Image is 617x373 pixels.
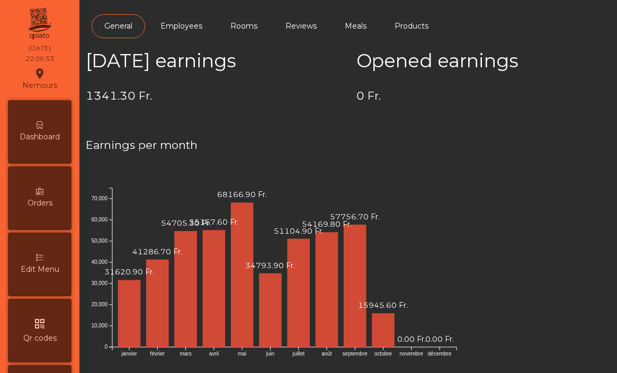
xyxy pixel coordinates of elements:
[29,43,51,53] div: [DATE]
[104,344,108,350] text: 0
[356,88,611,104] h4: 0 Fr.
[86,137,611,153] h4: Earnings per month
[33,67,46,80] i: location_on
[397,334,426,344] text: 0.00 Fr.
[91,217,108,223] text: 60,000
[332,14,379,38] a: Meals
[428,351,452,357] text: décembre
[238,351,246,357] text: mai
[33,317,46,330] i: qr_code
[21,264,59,275] span: Edit Menu
[425,334,454,344] text: 0.00 Fr.
[382,14,441,38] a: Products
[148,14,215,38] a: Employees
[86,50,341,72] h2: [DATE] earnings
[292,351,305,357] text: juillet
[91,323,108,328] text: 10,000
[330,212,380,221] text: 57756.70 Fr.
[209,351,219,357] text: avril
[91,301,108,307] text: 20,000
[121,351,137,357] text: janvier
[189,217,239,227] text: 55167.60 Fr.
[25,54,54,64] div: 22:06:53
[26,5,52,42] img: qpiato
[23,333,57,344] span: Qr codes
[217,190,267,199] text: 68166.90 Fr.
[91,238,108,244] text: 50,000
[273,14,329,38] a: Reviews
[374,351,392,357] text: octobre
[218,14,270,38] a: Rooms
[321,351,332,357] text: août
[104,267,154,277] text: 31620.90 Fr.
[245,261,295,270] text: 34793.90 Fr.
[150,351,165,357] text: février
[92,14,145,38] a: General
[22,66,57,92] div: Nemours
[302,219,352,229] text: 54169.80 Fr.
[86,88,341,104] h4: 1341.30 Fr.
[28,198,52,209] span: Orders
[266,351,275,357] text: juin
[91,280,108,286] text: 30,000
[180,351,191,357] text: mars
[400,351,424,357] text: novembre
[20,131,60,143] span: Dashboard
[358,300,408,310] text: 15945.60 Fr.
[132,247,182,256] text: 41286.70 Fr.
[356,50,611,72] h2: Opened earnings
[91,259,108,265] text: 40,000
[274,226,324,235] text: 51104.90 Fr.
[343,351,368,357] text: septembre
[161,218,211,228] text: 54705.30 Fr.
[91,196,108,201] text: 70,000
